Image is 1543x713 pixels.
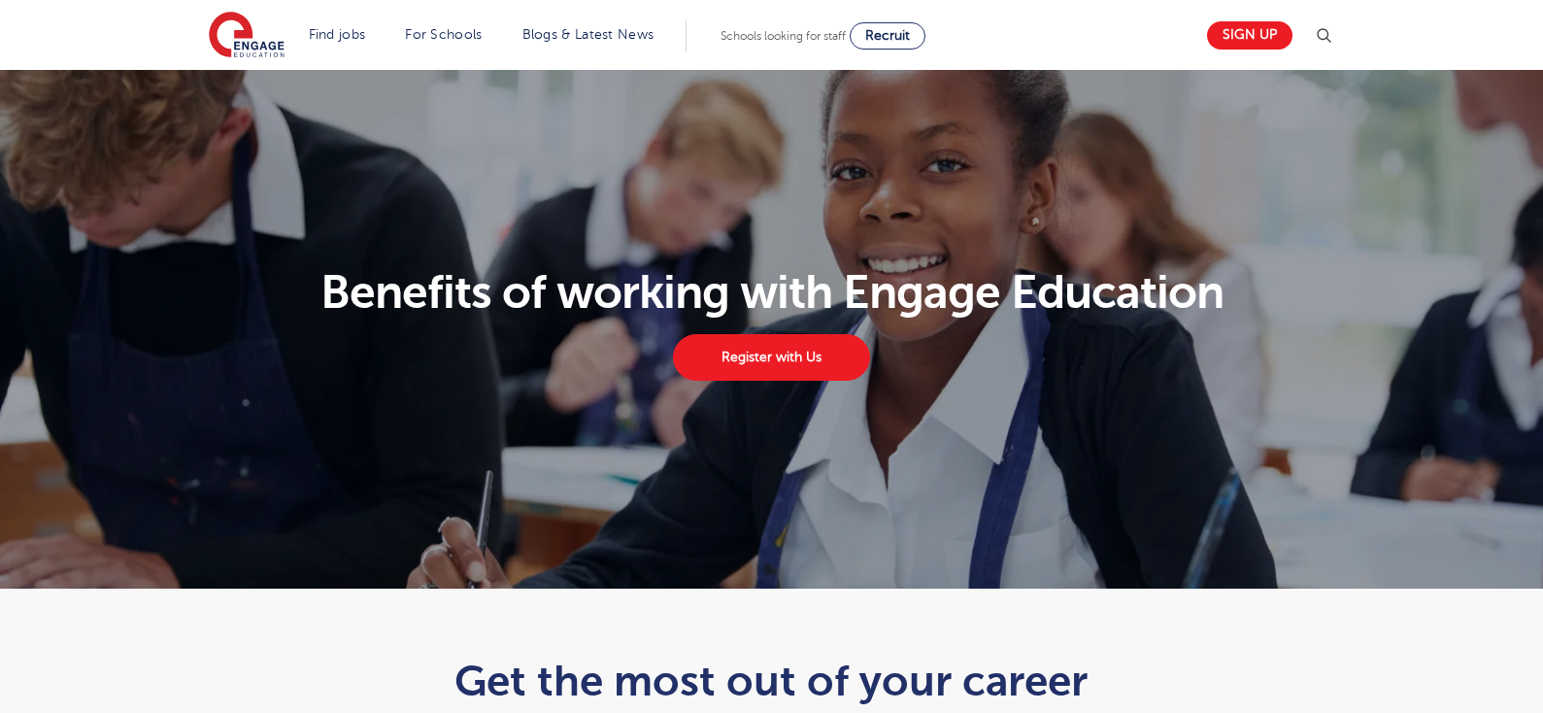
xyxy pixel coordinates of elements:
[209,12,285,60] img: Engage Education
[850,22,925,50] a: Recruit
[309,27,366,42] a: Find jobs
[865,28,910,43] span: Recruit
[295,657,1248,705] h1: Get the most out of your career
[197,269,1346,316] h1: Benefits of working with Engage Education
[1207,21,1292,50] a: Sign up
[522,27,654,42] a: Blogs & Latest News
[673,334,869,381] a: Register with Us
[721,29,846,43] span: Schools looking for staff
[405,27,482,42] a: For Schools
